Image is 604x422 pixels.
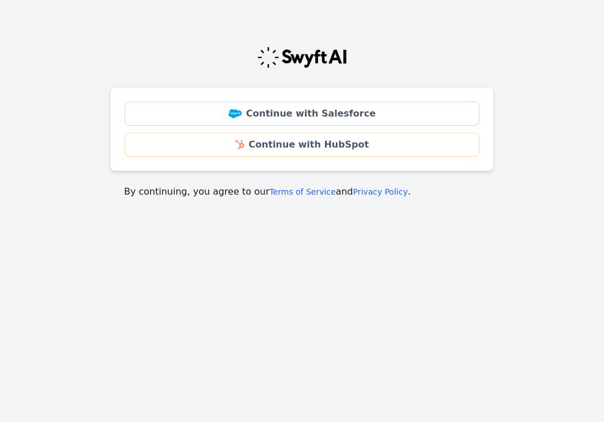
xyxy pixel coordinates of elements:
[235,140,244,149] img: HubSpot
[257,46,347,69] img: Swyft Logo
[125,133,479,157] a: Continue with HubSpot
[125,102,479,126] a: Continue with Salesforce
[229,109,242,118] img: Salesforce
[353,187,408,196] a: Privacy Policy
[269,187,335,196] a: Terms of Service
[124,185,480,199] p: By continuing, you agree to our and .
